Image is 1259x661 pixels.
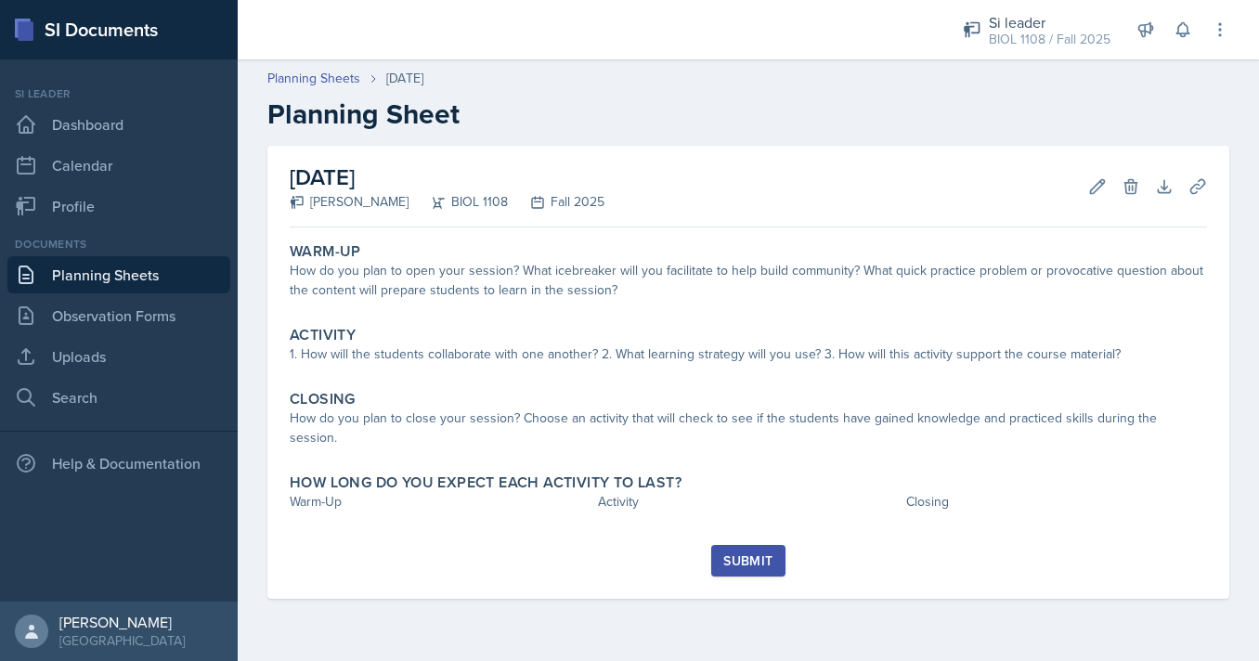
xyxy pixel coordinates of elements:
[290,492,591,512] div: Warm-Up
[7,147,230,184] a: Calendar
[906,492,1207,512] div: Closing
[59,631,185,650] div: [GEOGRAPHIC_DATA]
[59,613,185,631] div: [PERSON_NAME]
[598,492,899,512] div: Activity
[290,192,409,212] div: [PERSON_NAME]
[290,344,1207,364] div: 1. How will the students collaborate with one another? 2. What learning strategy will you use? 3....
[989,11,1110,33] div: Si leader
[7,338,230,375] a: Uploads
[290,161,604,194] h2: [DATE]
[267,97,1229,131] h2: Planning Sheet
[7,379,230,416] a: Search
[508,192,604,212] div: Fall 2025
[7,256,230,293] a: Planning Sheets
[7,236,230,253] div: Documents
[290,326,356,344] label: Activity
[267,69,360,88] a: Planning Sheets
[290,242,361,261] label: Warm-Up
[7,85,230,102] div: Si leader
[989,30,1110,49] div: BIOL 1108 / Fall 2025
[7,188,230,225] a: Profile
[290,408,1207,447] div: How do you plan to close your session? Choose an activity that will check to see if the students ...
[7,106,230,143] a: Dashboard
[711,545,785,577] button: Submit
[409,192,508,212] div: BIOL 1108
[290,390,356,408] label: Closing
[7,297,230,334] a: Observation Forms
[723,553,772,568] div: Submit
[290,473,681,492] label: How long do you expect each activity to last?
[386,69,423,88] div: [DATE]
[7,445,230,482] div: Help & Documentation
[290,261,1207,300] div: How do you plan to open your session? What icebreaker will you facilitate to help build community...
